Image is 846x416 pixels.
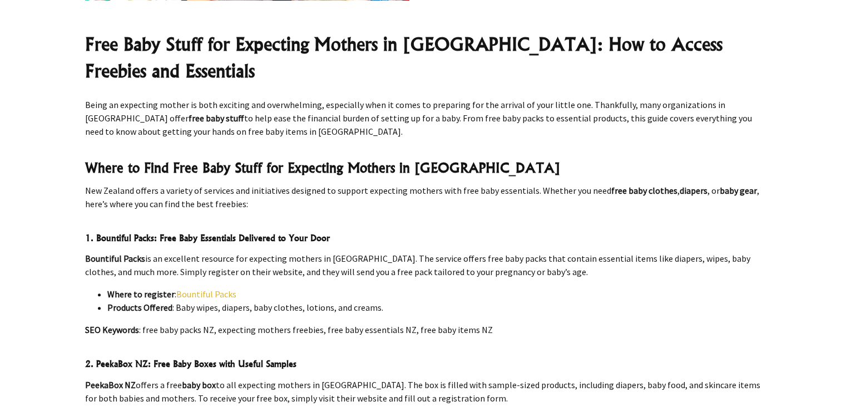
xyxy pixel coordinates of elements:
[85,324,139,335] strong: SEO Keywords
[85,232,330,243] strong: 1. Bountiful Packs: Free Baby Essentials Delivered to Your Door
[85,378,761,405] p: offers a free to all expecting mothers in [GEOGRAPHIC_DATA]. The box is filled with sample-sized ...
[85,253,145,264] strong: Bountiful Packs
[85,323,761,336] p: : free baby packs NZ, expecting mothers freebies, free baby essentials NZ, free baby items NZ
[85,252,761,278] p: is an excellent resource for expecting mothers in [GEOGRAPHIC_DATA]. The service offers free baby...
[107,288,175,300] strong: Where to register
[189,112,244,124] strong: free baby stuff
[720,185,757,196] strong: baby gear
[611,185,677,196] strong: free baby clothes
[85,159,560,176] strong: Where to Find Free Baby Stuff for Expecting Mothers in [GEOGRAPHIC_DATA]
[182,379,216,390] strong: baby box
[85,358,296,369] strong: 2. PeekaBox NZ: Free Baby Boxes with Useful Samples
[85,379,136,390] strong: PeekaBox NZ
[85,184,761,211] p: New Zealand offers a variety of services and initiatives designed to support expecting mothers wi...
[176,288,236,300] a: Bountiful Packs
[680,185,708,196] strong: diapers
[107,301,761,314] li: : Baby wipes, diapers, baby clothes, lotions, and creams.
[85,33,723,82] strong: Free Baby Stuff for Expecting Mothers in [GEOGRAPHIC_DATA]: How to Access Freebies and Essentials
[107,287,761,301] li: :
[85,98,761,138] p: Being an expecting mother is both exciting and overwhelming, especially when it comes to preparin...
[107,302,172,313] strong: Products Offered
